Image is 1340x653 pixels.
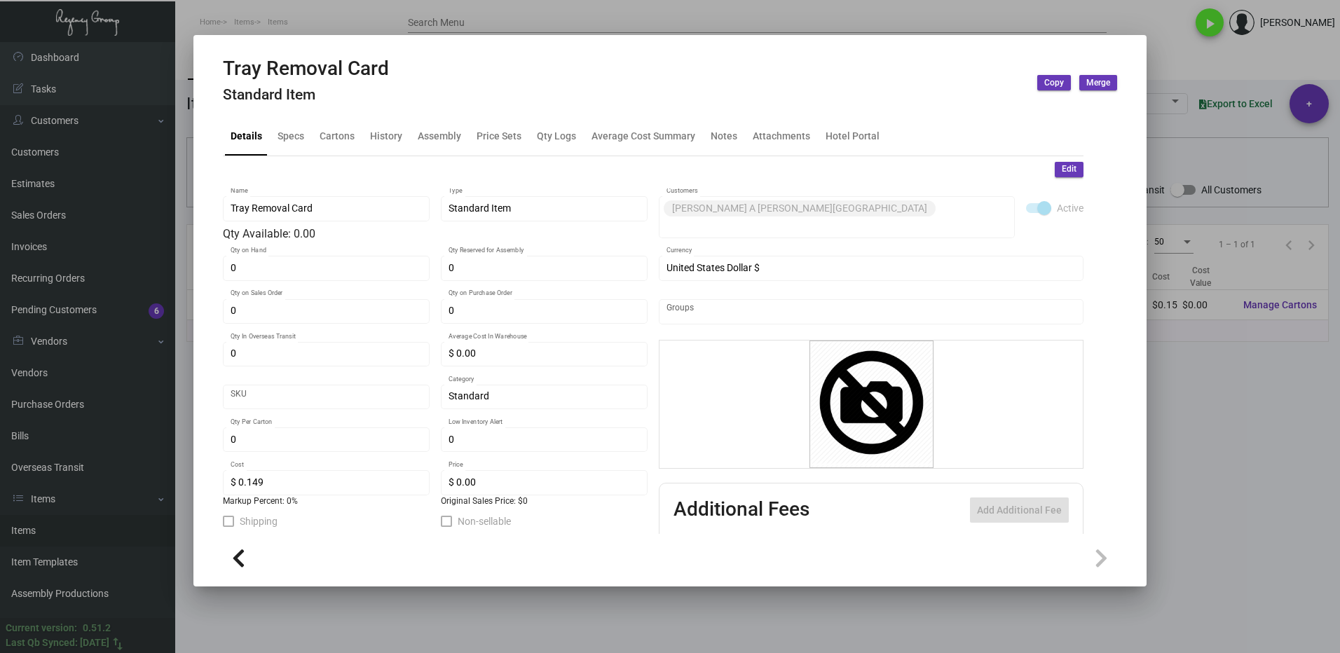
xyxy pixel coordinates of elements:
[1055,162,1083,177] button: Edit
[223,57,389,81] h2: Tray Removal Card
[970,497,1069,523] button: Add Additional Fee
[1044,77,1064,89] span: Copy
[6,621,77,635] div: Current version:
[240,513,278,530] span: Shipping
[666,306,1076,317] input: Add new..
[826,129,880,144] div: Hotel Portal
[223,86,389,104] h4: Standard Item
[1062,163,1076,175] span: Edit
[1079,75,1117,90] button: Merge
[711,129,737,144] div: Notes
[223,226,648,242] div: Qty Available: 0.00
[370,129,402,144] div: History
[278,129,304,144] div: Specs
[674,497,809,523] h2: Additional Fees
[458,513,511,530] span: Non-sellable
[231,129,262,144] div: Details
[1086,77,1110,89] span: Merge
[1037,75,1071,90] button: Copy
[753,129,810,144] div: Attachments
[83,621,111,635] div: 0.51.2
[6,635,109,650] div: Last Qb Synced: [DATE]
[977,504,1062,516] span: Add Additional Fee
[1057,200,1083,216] span: Active
[592,129,695,144] div: Average Cost Summary
[666,219,1008,231] input: Add new..
[664,200,936,216] mat-chip: [PERSON_NAME] A [PERSON_NAME][GEOGRAPHIC_DATA]
[477,129,521,144] div: Price Sets
[320,129,355,144] div: Cartons
[537,129,576,144] div: Qty Logs
[418,129,461,144] div: Assembly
